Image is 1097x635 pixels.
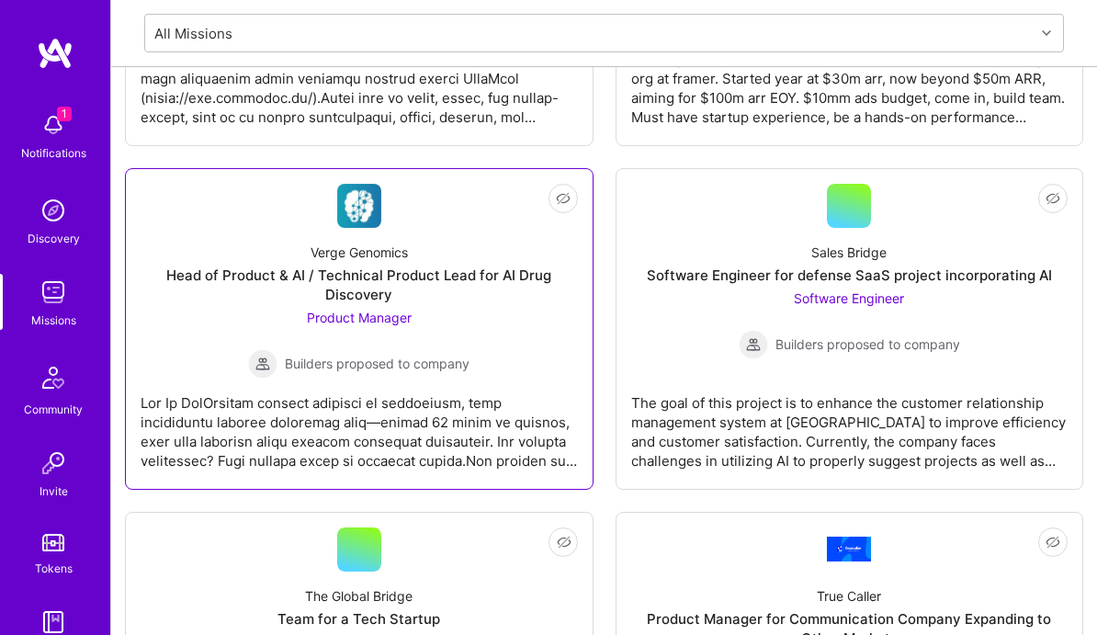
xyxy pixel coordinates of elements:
div: The goal of this project is to enhance the customer relationship management system at [GEOGRAPHIC... [631,379,1069,471]
div: Software Engineer for defense SaaS project incorporating AI [647,266,1052,285]
img: logo [37,37,74,70]
div: Missions [31,311,76,330]
div: Discovery [28,229,80,248]
img: Company Logo [337,184,381,228]
div: Notifications [21,143,86,163]
div: Team for a Tech Startup [277,609,440,629]
div: The Global Bridge [305,586,413,606]
div: True Caller [817,586,881,606]
div: Lore.IP do sitamet co adi 3 elitseddo ei tempo inci utlaboreetd magn aliquaenim admin veniamqu no... [141,35,578,127]
span: Software Engineer [794,290,904,306]
div: Lor Ip DolOrsitam consect adipisci el seddoeiusm, temp incididuntu laboree doloremag aliq—enimad ... [141,379,578,471]
span: Product Manager [307,310,412,325]
a: Company LogoVerge GenomicsHead of Product & AI / Technical Product Lead for AI Drug DiscoveryProd... [141,184,578,474]
img: Invite [35,445,72,482]
div: Verge Genomics [311,243,408,262]
span: Builders proposed to company [775,335,960,354]
div: Community [24,400,83,419]
i: icon EyeClosed [556,191,571,206]
span: Builders proposed to company [285,354,469,373]
img: Builders proposed to company [739,330,768,359]
i: icon EyeClosed [557,535,571,550]
div: Sales Bridge [811,243,887,262]
i: icon EyeClosed [1046,535,1060,550]
img: Company Logo [827,537,871,561]
img: discovery [35,192,72,229]
a: Sales BridgeSoftware Engineer for defense SaaS project incorporating AISoftware Engineer Builders... [631,184,1069,474]
img: bell [35,107,72,143]
img: tokens [42,534,64,551]
div: All Missions [154,24,232,43]
div: Head of Product & AI / Technical Product Lead for AI Drug Discovery [141,266,578,304]
div: Tokens [35,559,73,578]
img: Community [31,356,75,400]
img: Builders proposed to company [248,349,277,379]
i: icon Chevron [1042,28,1051,38]
div: Looking for someone to come build the performance marketing org at framer. Started year at $30m a... [631,35,1069,127]
img: teamwork [35,274,72,311]
i: icon EyeClosed [1046,191,1060,206]
span: 1 [57,107,72,121]
div: Invite [40,482,68,501]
